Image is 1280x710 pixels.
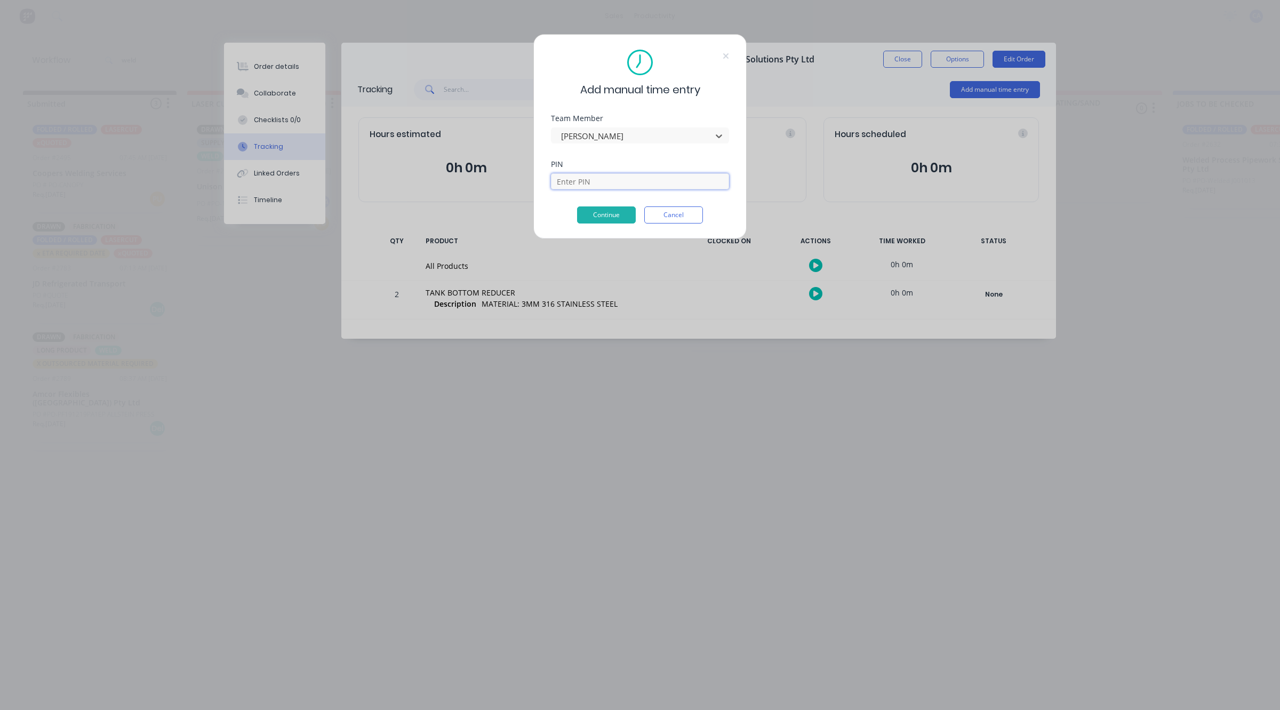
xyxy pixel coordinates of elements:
input: Enter PIN [551,173,729,189]
button: Cancel [644,206,703,224]
button: Continue [577,206,636,224]
div: PIN [551,161,729,168]
span: Add manual time entry [580,82,700,98]
div: Team Member [551,115,729,122]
